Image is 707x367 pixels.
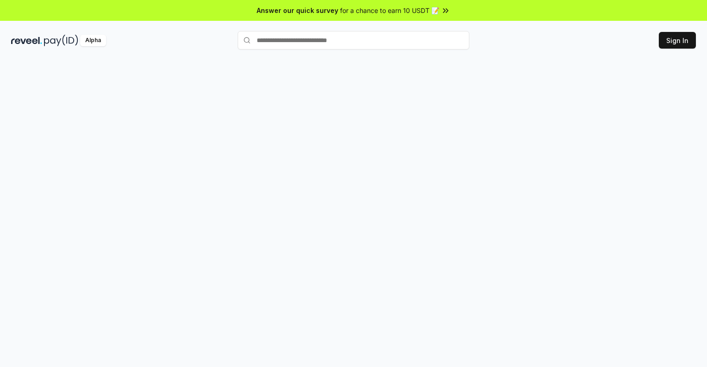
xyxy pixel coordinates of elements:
[11,35,42,46] img: reveel_dark
[257,6,338,15] span: Answer our quick survey
[80,35,106,46] div: Alpha
[340,6,439,15] span: for a chance to earn 10 USDT 📝
[44,35,78,46] img: pay_id
[659,32,696,49] button: Sign In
